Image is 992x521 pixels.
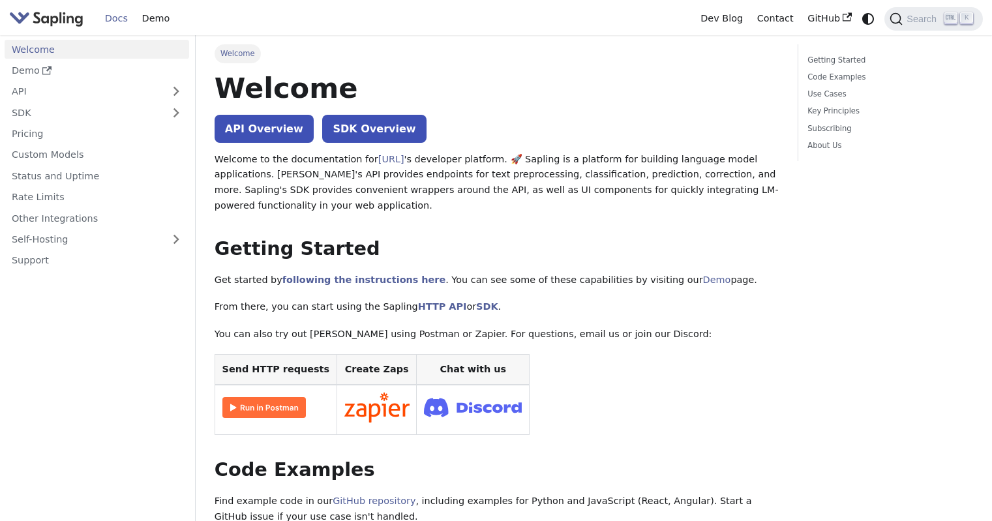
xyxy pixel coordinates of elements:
[807,105,969,117] a: Key Principles
[5,61,189,80] a: Demo
[215,44,779,63] nav: Breadcrumbs
[424,394,522,421] img: Join Discord
[5,145,189,164] a: Custom Models
[5,230,189,249] a: Self-Hosting
[5,188,189,207] a: Rate Limits
[9,9,88,28] a: Sapling.ai
[5,103,163,122] a: SDK
[9,9,83,28] img: Sapling.ai
[378,154,404,164] a: [URL]
[807,71,969,83] a: Code Examples
[476,301,498,312] a: SDK
[222,397,306,418] img: Run in Postman
[903,14,944,24] span: Search
[5,166,189,185] a: Status and Uptime
[163,82,189,101] button: Expand sidebar category 'API'
[5,40,189,59] a: Welcome
[807,123,969,135] a: Subscribing
[322,115,426,143] a: SDK Overview
[884,7,982,31] button: Search (Ctrl+K)
[703,275,731,285] a: Demo
[960,12,973,24] kbd: K
[215,327,779,342] p: You can also try out [PERSON_NAME] using Postman or Zapier. For questions, email us or join our D...
[98,8,135,29] a: Docs
[344,393,410,423] img: Connect in Zapier
[163,103,189,122] button: Expand sidebar category 'SDK'
[215,115,314,143] a: API Overview
[215,70,779,106] h1: Welcome
[5,82,163,101] a: API
[215,44,261,63] span: Welcome
[807,140,969,152] a: About Us
[282,275,445,285] a: following the instructions here
[333,496,415,506] a: GitHub repository
[5,125,189,143] a: Pricing
[215,237,779,261] h2: Getting Started
[800,8,858,29] a: GitHub
[5,251,189,270] a: Support
[807,88,969,100] a: Use Cases
[750,8,801,29] a: Contact
[859,9,878,28] button: Switch between dark and light mode (currently system mode)
[337,354,417,385] th: Create Zaps
[215,152,779,214] p: Welcome to the documentation for 's developer platform. 🚀 Sapling is a platform for building lang...
[417,354,530,385] th: Chat with us
[5,209,189,228] a: Other Integrations
[215,299,779,315] p: From there, you can start using the Sapling or .
[215,458,779,482] h2: Code Examples
[215,273,779,288] p: Get started by . You can see some of these capabilities by visiting our page.
[693,8,749,29] a: Dev Blog
[418,301,467,312] a: HTTP API
[807,54,969,67] a: Getting Started
[135,8,177,29] a: Demo
[215,354,337,385] th: Send HTTP requests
